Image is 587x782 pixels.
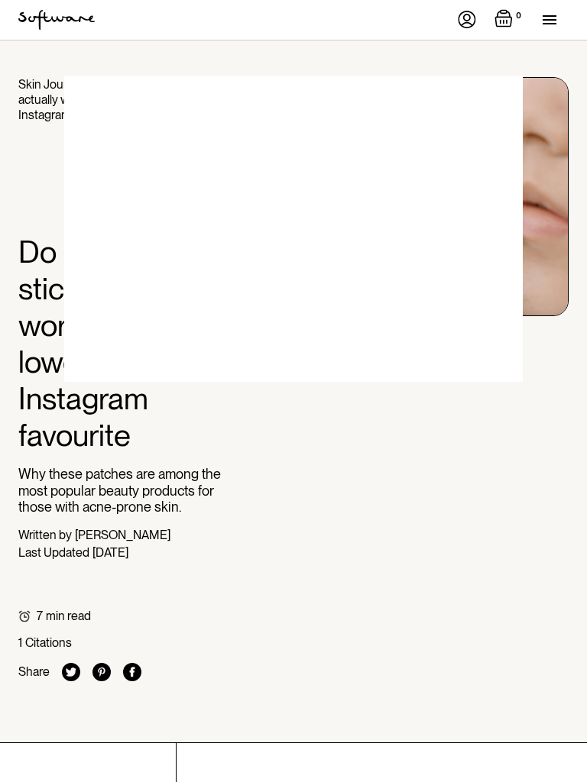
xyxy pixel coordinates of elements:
[18,528,72,542] div: Written by
[18,234,241,454] h1: Do pimple stickers actually work? The lowdown on the Instagram favourite
[46,609,91,623] div: min read
[37,609,43,623] div: 7
[18,77,240,122] div: Do pimple stickers actually work? The lowdown on the Instagram favourite
[62,663,80,681] img: twitter icon
[18,545,89,560] div: Last Updated
[513,9,524,23] div: 0
[18,10,95,30] a: home
[18,635,22,650] div: 1
[495,9,524,31] a: Open cart
[123,663,141,681] img: facebook icon
[25,635,72,650] div: Citations
[64,76,523,382] img: blank image
[18,664,50,679] div: Share
[18,10,95,30] img: Software Logo
[92,545,128,560] div: [DATE]
[92,663,111,681] img: pinterest icon
[18,466,241,515] p: Why these patches are among the most popular beauty products for those with acne-prone skin.
[18,77,83,92] a: Skin Journal
[75,528,170,542] div: [PERSON_NAME]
